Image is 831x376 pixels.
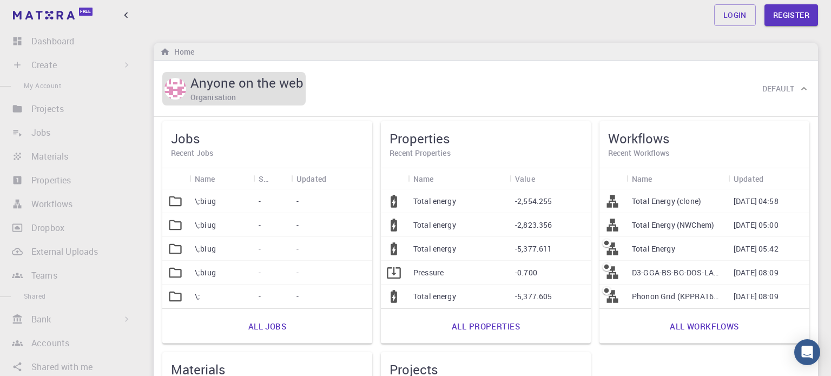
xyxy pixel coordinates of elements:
[259,243,261,254] p: -
[734,267,779,278] p: [DATE] 08:09
[734,168,763,189] div: Updated
[515,291,552,302] p: -5,377.605
[171,130,364,147] h5: Jobs
[195,267,216,278] p: \;biug
[195,243,216,254] p: \;biug
[80,9,91,15] span: Free
[296,168,326,189] div: Updated
[658,313,751,339] a: All workflows
[296,291,299,302] p: -
[608,130,801,147] h5: Workflows
[535,170,552,187] button: Sort
[734,220,779,230] p: [DATE] 05:00
[728,168,809,189] div: Updated
[296,267,299,278] p: -
[296,220,299,230] p: -
[626,168,728,189] div: Name
[259,168,268,189] div: Status
[515,243,552,254] p: -5,377.611
[253,168,291,189] div: Status
[195,220,216,230] p: \;biug
[734,243,779,254] p: [DATE] 05:42
[408,168,510,189] div: Name
[326,170,344,187] button: Sort
[296,243,299,254] p: -
[189,168,253,189] div: Name
[794,339,820,365] div: Open Intercom Messenger
[215,170,233,187] button: Sort
[515,168,535,189] div: Value
[154,61,818,117] div: Anyone on the webAnyone on the webOrganisationDefault
[162,168,189,189] div: Icon
[440,313,532,339] a: All properties
[158,46,196,58] nav: breadcrumb
[195,196,216,207] p: \;biug
[632,168,652,189] div: Name
[413,168,434,189] div: Name
[763,170,781,187] button: Sort
[390,130,582,147] h5: Properties
[259,220,261,230] p: -
[381,168,408,189] div: Icon
[259,267,261,278] p: -
[236,313,298,339] a: All jobs
[510,168,591,189] div: Value
[764,4,818,26] a: Register
[413,243,456,254] p: Total energy
[734,196,779,207] p: [DATE] 04:58
[268,170,286,187] button: Sort
[515,267,537,278] p: -0.700
[390,147,582,159] h6: Recent Properties
[259,196,261,207] p: -
[164,78,186,100] img: Anyone on the web
[434,170,451,187] button: Sort
[632,291,723,302] p: Phonon Grid (KPPRA1600, QPPRA 200) RLX
[296,196,299,207] p: -
[11,6,97,24] a: Free
[413,220,456,230] p: Total energy
[632,220,714,230] p: Total Energy (NWChem)
[13,11,75,19] img: logo
[714,4,756,26] a: Login
[413,291,456,302] p: Total energy
[608,147,801,159] h6: Recent Workflows
[190,74,304,91] h5: Anyone on the web
[170,46,194,58] h6: Home
[599,168,626,189] div: Icon
[24,292,45,300] span: Shared
[24,81,61,90] span: My Account
[652,170,670,187] button: Sort
[413,267,444,278] p: Pressure
[632,196,701,207] p: Total Energy (clone)
[195,168,215,189] div: Name
[762,83,794,95] h6: Default
[632,267,723,278] p: D3-GGA-BS-BG-DOS-LANTH
[190,91,236,103] h6: Organisation
[291,168,372,189] div: Updated
[259,291,261,302] p: -
[171,147,364,159] h6: Recent Jobs
[413,196,456,207] p: Total energy
[515,196,552,207] p: -2,554.255
[734,291,779,302] p: [DATE] 08:09
[632,243,675,254] p: Total Energy
[515,220,552,230] p: -2,823.356
[195,291,200,302] p: \;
